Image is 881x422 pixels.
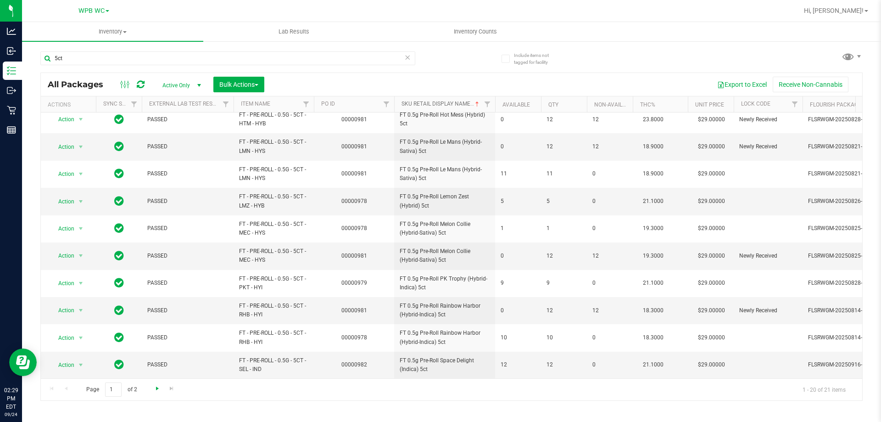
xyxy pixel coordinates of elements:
span: select [75,195,87,208]
span: In Sync [114,304,124,317]
span: 5 [546,197,581,206]
span: Inventory Counts [441,28,509,36]
span: FT - PRE-ROLL - 0.5G - 5CT - LMN - HYS [239,138,308,155]
button: Receive Non-Cannabis [773,77,848,92]
input: Search Package ID, Item Name, SKU, Lot or Part Number... [40,51,415,65]
span: FT - PRE-ROLL - 0.5G - 5CT - MEC - HYS [239,220,308,237]
a: Filter [218,96,234,112]
span: Bulk Actions [219,81,258,88]
inline-svg: Analytics [7,27,16,36]
span: $29.00000 [693,113,730,126]
a: Filter [299,96,314,112]
span: Action [50,168,75,180]
span: Inventory [22,28,203,36]
a: 00000981 [341,253,367,259]
span: Action [50,113,75,126]
span: 12 [546,252,581,260]
button: Export to Excel [711,77,773,92]
span: FT - PRE-ROLL - 0.5G - 5CT - RHB - HYI [239,302,308,319]
span: 10 [501,333,535,342]
span: FT 0.5g Pre-Roll Rainbow Harbor (Hybrid-Indica) 5ct [400,302,490,319]
span: FT - PRE-ROLL - 0.5G - 5CT - LMZ - HYB [239,192,308,210]
span: 12 [592,252,627,260]
span: 12 [546,115,581,124]
span: $29.00000 [693,331,730,344]
span: All Packages [48,79,112,90]
span: $29.00000 [693,249,730,263]
span: Action [50,332,75,344]
span: FT - PRE-ROLL - 0.5G - 5CT - HTM - HYB [239,111,308,128]
a: Qty [548,101,558,108]
span: In Sync [114,113,124,126]
a: Lab Results [203,22,385,41]
span: select [75,332,87,344]
span: 1 [546,224,581,233]
inline-svg: Outbound [7,86,16,95]
span: Newly Received [739,306,797,315]
span: FT 0.5g Pre-Roll Melon Collie (Hybrid-Sativa) 5ct [400,247,490,264]
span: PASSED [147,197,228,206]
span: 0 [501,252,535,260]
span: 9 [546,279,581,287]
a: PO ID [321,101,335,107]
span: FT 0.5g Pre-Roll Rainbow Harbor (Hybrid-Indica) 5ct [400,329,490,346]
a: 00000978 [341,225,367,231]
span: In Sync [114,358,124,371]
span: PASSED [147,360,228,369]
span: 19.3000 [638,249,668,263]
span: Newly Received [739,142,797,151]
span: 18.9000 [638,140,668,153]
input: 1 [105,383,122,397]
span: $29.00000 [693,304,730,317]
span: select [75,113,87,126]
span: In Sync [114,249,124,262]
a: 00000982 [341,361,367,368]
span: $29.00000 [693,358,730,371]
span: FT - PRE-ROLL - 0.5G - 5CT - PKT - HYI [239,275,308,292]
span: Action [50,359,75,371]
span: Page of 2 [78,383,145,397]
span: In Sync [114,140,124,153]
a: Flourish Package ID [810,101,868,108]
span: $29.00000 [693,140,730,153]
a: Filter [480,96,495,112]
a: Non-Available [594,101,635,108]
span: 1 [501,224,535,233]
a: Go to the last page [165,383,178,395]
span: 0 [501,142,535,151]
span: 11 [546,169,581,178]
span: 0 [501,115,535,124]
span: In Sync [114,222,124,235]
span: FT 0.5g Pre-Roll Lemon Zest (Hybrid) 5ct [400,192,490,210]
span: 12 [592,142,627,151]
span: In Sync [114,167,124,180]
a: 00000979 [341,280,367,286]
a: Sync Status [103,101,139,107]
a: External Lab Test Result [149,101,221,107]
a: 00000978 [341,198,367,204]
span: 12 [592,115,627,124]
span: select [75,141,87,153]
span: 0 [592,169,627,178]
span: 21.1000 [638,195,668,208]
span: FT 0.5g Pre-Roll PK Trophy (Hybrid-Indica) 5ct [400,275,490,292]
span: $29.00000 [693,195,730,208]
span: $29.00000 [693,276,730,290]
span: 21.1000 [638,358,668,371]
span: select [75,277,87,290]
span: 9 [501,279,535,287]
span: 12 [501,360,535,369]
span: In Sync [114,331,124,344]
span: FT 0.5g Pre-Roll Melon Collie (Hybrid-Sativa) 5ct [400,220,490,237]
p: 09/24 [4,411,18,418]
a: THC% [640,101,655,108]
div: Actions [48,101,92,108]
span: Clear [404,51,411,63]
a: Filter [379,96,394,112]
span: PASSED [147,252,228,260]
a: Unit Price [695,101,724,108]
span: 18.3000 [638,331,668,344]
inline-svg: Inventory [7,66,16,75]
span: FT 0.5g Pre-Roll Le Mans (Hybrid-Sativa) 5ct [400,165,490,183]
span: 0 [592,333,627,342]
